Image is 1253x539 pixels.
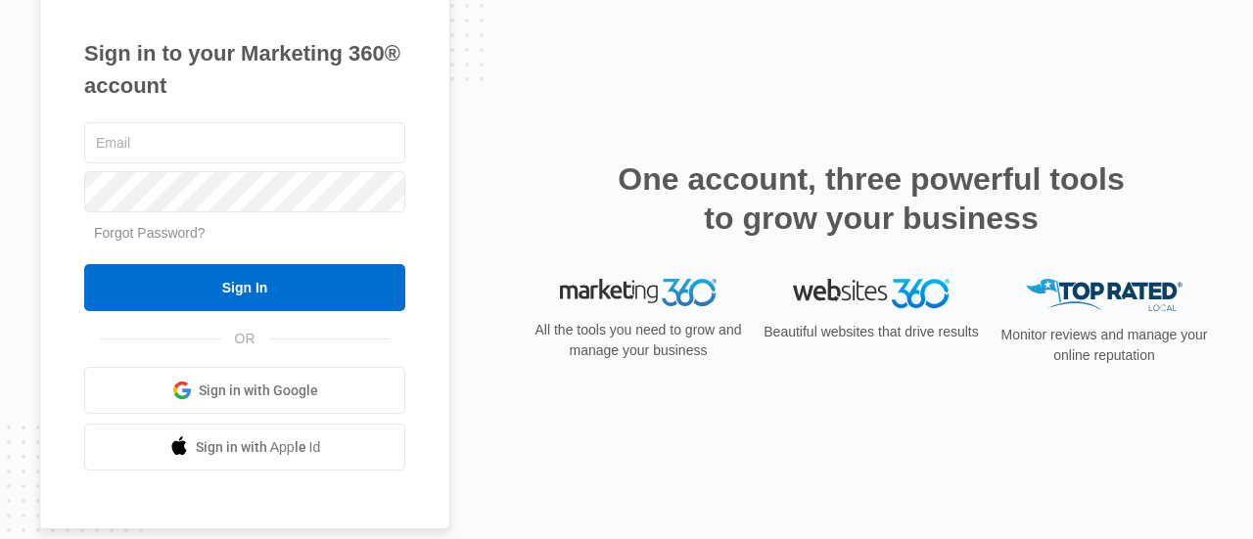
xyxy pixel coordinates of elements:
[793,279,950,307] img: Websites 360
[84,424,405,471] a: Sign in with Apple Id
[560,279,717,306] img: Marketing 360
[221,329,269,349] span: OR
[84,37,405,102] h1: Sign in to your Marketing 360® account
[94,225,206,241] a: Forgot Password?
[762,322,981,342] p: Beautiful websites that drive results
[1026,279,1183,311] img: Top Rated Local
[196,437,321,458] span: Sign in with Apple Id
[84,122,405,163] input: Email
[84,367,405,414] a: Sign in with Google
[529,320,748,361] p: All the tools you need to grow and manage your business
[995,325,1214,366] p: Monitor reviews and manage your online reputation
[84,264,405,311] input: Sign In
[612,159,1131,238] h2: One account, three powerful tools to grow your business
[199,381,318,401] span: Sign in with Google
